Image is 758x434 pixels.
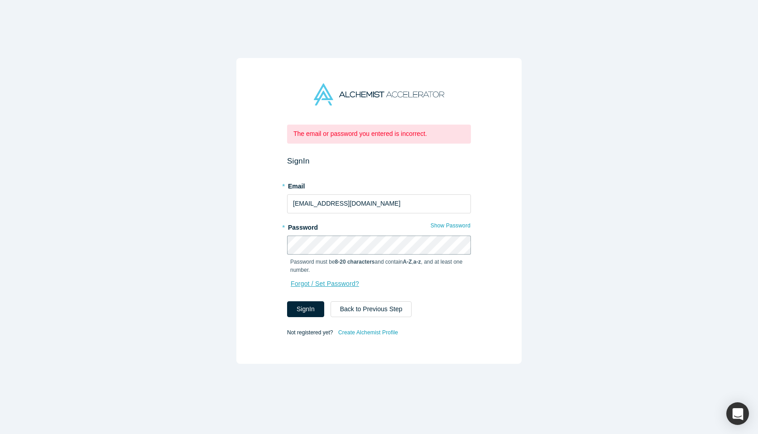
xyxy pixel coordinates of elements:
[287,301,324,317] button: SignIn
[403,259,412,265] strong: A-Z
[290,258,468,274] p: Password must be and contain , , and at least one number.
[287,178,471,191] label: Email
[90,57,97,64] img: tab_keywords_by_traffic_grey.svg
[100,58,153,64] div: Keywords by Traffic
[25,14,44,22] div: v 4.0.25
[34,58,81,64] div: Domain Overview
[24,57,32,64] img: tab_domain_overview_orange.svg
[287,220,471,232] label: Password
[314,83,444,106] img: Alchemist Accelerator Logo
[287,329,333,335] span: Not registered yet?
[14,24,22,31] img: website_grey.svg
[430,220,471,231] button: Show Password
[338,327,398,338] a: Create Alchemist Profile
[335,259,375,265] strong: 8-20 characters
[14,14,22,22] img: logo_orange.svg
[331,301,412,317] button: Back to Previous Step
[290,276,360,292] a: Forgot / Set Password?
[413,259,421,265] strong: a-z
[293,129,465,139] p: The email or password you entered is incorrect.
[24,24,100,31] div: Domain: [DOMAIN_NAME]
[287,156,471,166] h2: Sign In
